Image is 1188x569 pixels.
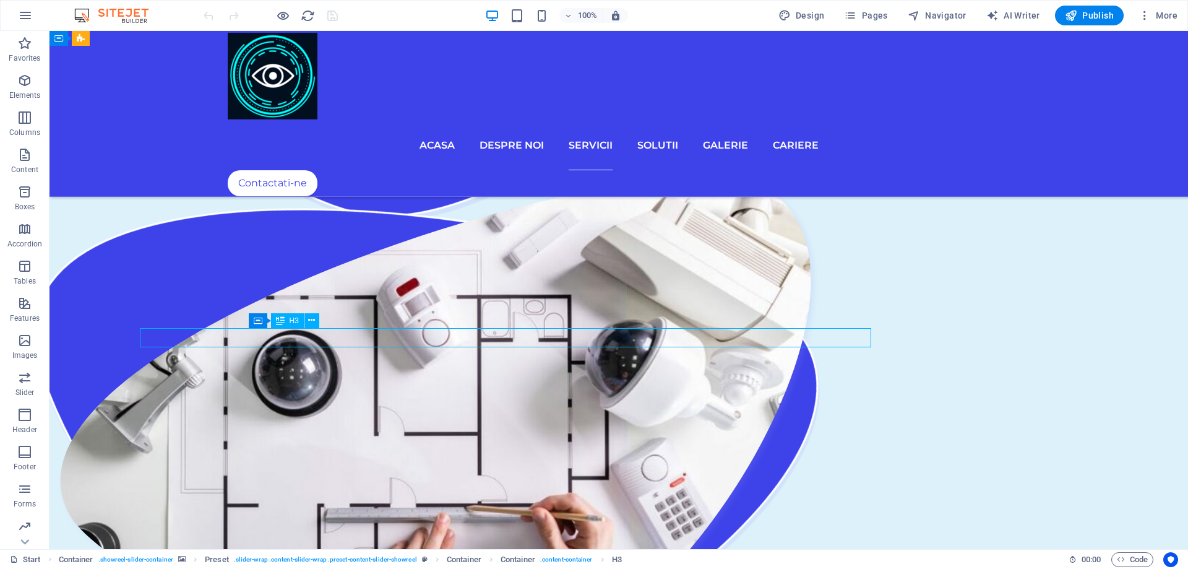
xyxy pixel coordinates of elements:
[578,8,598,23] h6: 100%
[1117,552,1148,567] span: Code
[15,202,35,212] p: Boxes
[7,239,42,249] p: Accordion
[178,556,186,563] i: This element contains a background
[98,552,173,567] span: . showreel-slider-container
[1163,552,1178,567] button: Usercentrics
[300,8,315,23] button: reload
[610,10,621,21] i: On resize automatically adjust zoom level to fit chosen device.
[844,9,887,22] span: Pages
[1134,6,1182,25] button: More
[773,6,830,25] button: Design
[1069,552,1101,567] h6: Session time
[71,8,164,23] img: Editor Logo
[1082,552,1101,567] span: 00 00
[10,552,41,567] a: Click to cancel selection. Double-click to open Pages
[986,9,1040,22] span: AI Writer
[773,6,830,25] div: Design (Ctrl+Alt+Y)
[59,552,622,567] nav: breadcrumb
[9,53,40,63] p: Favorites
[1065,9,1114,22] span: Publish
[903,6,971,25] button: Navigator
[1138,9,1177,22] span: More
[15,388,35,397] p: Slider
[11,165,38,175] p: Content
[9,90,41,100] p: Elements
[501,552,535,567] span: Click to select. Double-click to edit
[422,556,428,563] i: This element is a customizable preset
[778,9,825,22] span: Design
[205,552,229,567] span: Click to select. Double-click to edit
[612,552,622,567] span: Click to select. Double-click to edit
[540,552,593,567] span: . content-container
[14,276,36,286] p: Tables
[9,128,40,137] p: Columns
[447,552,481,567] span: Click to select. Double-click to edit
[839,6,892,25] button: Pages
[981,6,1045,25] button: AI Writer
[59,552,93,567] span: Click to select. Double-click to edit
[1090,555,1092,564] span: :
[12,425,37,435] p: Header
[10,313,40,323] p: Features
[559,8,603,23] button: 100%
[275,8,290,23] button: Click here to leave preview mode and continue editing
[12,350,38,360] p: Images
[908,9,966,22] span: Navigator
[14,462,36,472] p: Footer
[14,499,36,509] p: Forms
[290,317,299,324] span: H3
[234,552,417,567] span: . slider-wrap .content-slider-wrap .preset-content-slider-showreel
[1111,552,1153,567] button: Code
[1055,6,1124,25] button: Publish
